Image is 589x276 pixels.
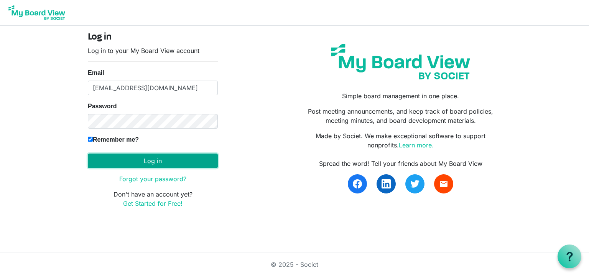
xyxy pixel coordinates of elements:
[88,32,218,43] h4: Log in
[300,91,501,101] p: Simple board management in one place.
[88,154,218,168] button: Log in
[300,159,501,168] div: Spread the word! Tell your friends about My Board View
[325,38,476,85] img: my-board-view-societ.svg
[410,179,420,188] img: twitter.svg
[439,179,448,188] span: email
[271,261,318,268] a: © 2025 - Societ
[300,131,501,150] p: Made by Societ. We make exceptional software to support nonprofits.
[123,200,183,207] a: Get Started for Free!
[88,135,139,144] label: Remember me?
[399,141,434,149] a: Learn more.
[119,175,186,183] a: Forgot your password?
[88,102,117,111] label: Password
[434,174,453,193] a: email
[382,179,391,188] img: linkedin.svg
[88,46,218,55] p: Log in to your My Board View account
[88,137,93,142] input: Remember me?
[6,3,67,22] img: My Board View Logo
[300,107,501,125] p: Post meeting announcements, and keep track of board policies, meeting minutes, and board developm...
[353,179,362,188] img: facebook.svg
[88,190,218,208] p: Don't have an account yet?
[88,68,104,78] label: Email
